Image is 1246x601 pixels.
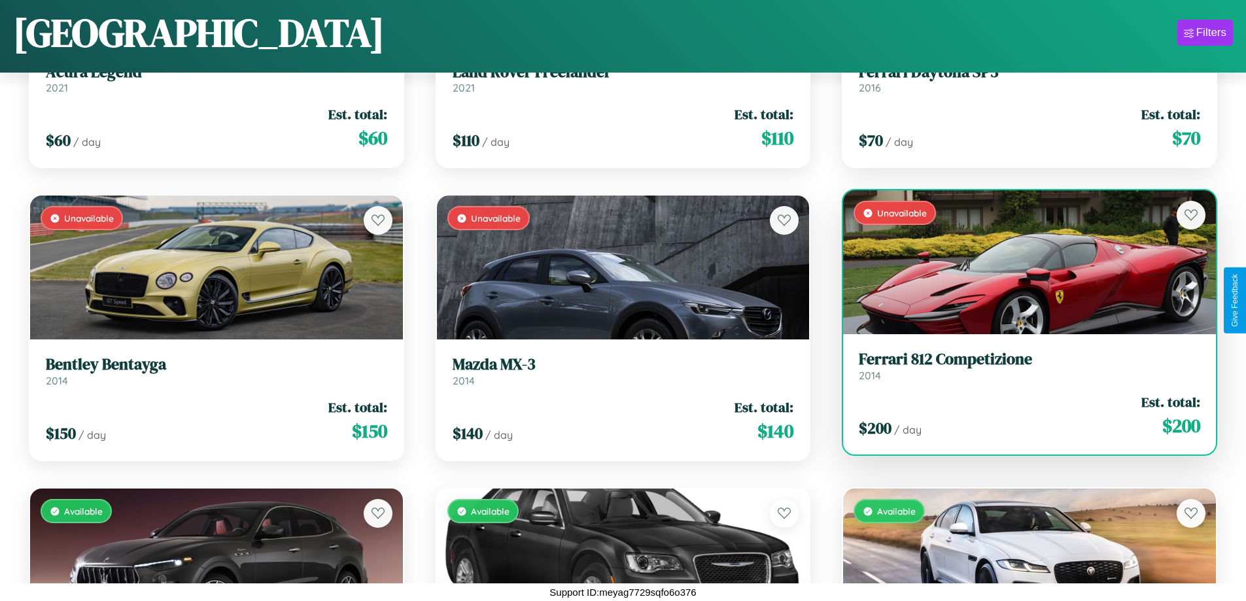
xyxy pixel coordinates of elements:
span: / day [73,135,101,148]
a: Ferrari 812 Competizione2014 [859,350,1200,382]
div: Give Feedback [1230,274,1239,327]
span: $ 110 [453,129,479,151]
span: $ 150 [352,418,387,444]
span: Available [64,506,103,517]
span: $ 200 [859,417,891,439]
h3: Bentley Bentayga [46,355,387,374]
span: 2021 [453,81,475,94]
span: $ 200 [1162,413,1200,439]
span: Available [877,506,916,517]
span: / day [886,135,913,148]
a: Mazda MX-32014 [453,355,794,387]
div: Filters [1196,26,1226,39]
span: / day [78,428,106,441]
button: Filters [1177,20,1233,46]
span: $ 70 [859,129,883,151]
span: Unavailable [471,213,521,224]
span: $ 60 [46,129,71,151]
h3: Ferrari 812 Competizione [859,350,1200,369]
span: 2014 [46,374,68,387]
span: / day [894,423,922,436]
span: Est. total: [735,398,793,417]
h3: Mazda MX-3 [453,355,794,374]
a: Acura Legend2021 [46,63,387,95]
span: $ 60 [358,125,387,151]
h1: [GEOGRAPHIC_DATA] [13,6,385,60]
span: Est. total: [735,105,793,124]
span: 2016 [859,81,881,94]
span: 2021 [46,81,68,94]
a: Land Rover Freelander2021 [453,63,794,95]
span: 2014 [859,369,881,382]
p: Support ID: meyag7729sqfo6o376 [549,583,696,601]
span: $ 150 [46,422,76,444]
span: Est. total: [328,398,387,417]
a: Ferrari Daytona SP32016 [859,63,1200,95]
span: Est. total: [328,105,387,124]
span: / day [482,135,510,148]
span: 2014 [453,374,475,387]
span: Est. total: [1141,392,1200,411]
span: $ 110 [761,125,793,151]
span: / day [485,428,513,441]
span: $ 140 [757,418,793,444]
span: Available [471,506,510,517]
span: Unavailable [877,207,927,218]
span: $ 70 [1172,125,1200,151]
span: Est. total: [1141,105,1200,124]
span: $ 140 [453,422,483,444]
a: Bentley Bentayga2014 [46,355,387,387]
span: Unavailable [64,213,114,224]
